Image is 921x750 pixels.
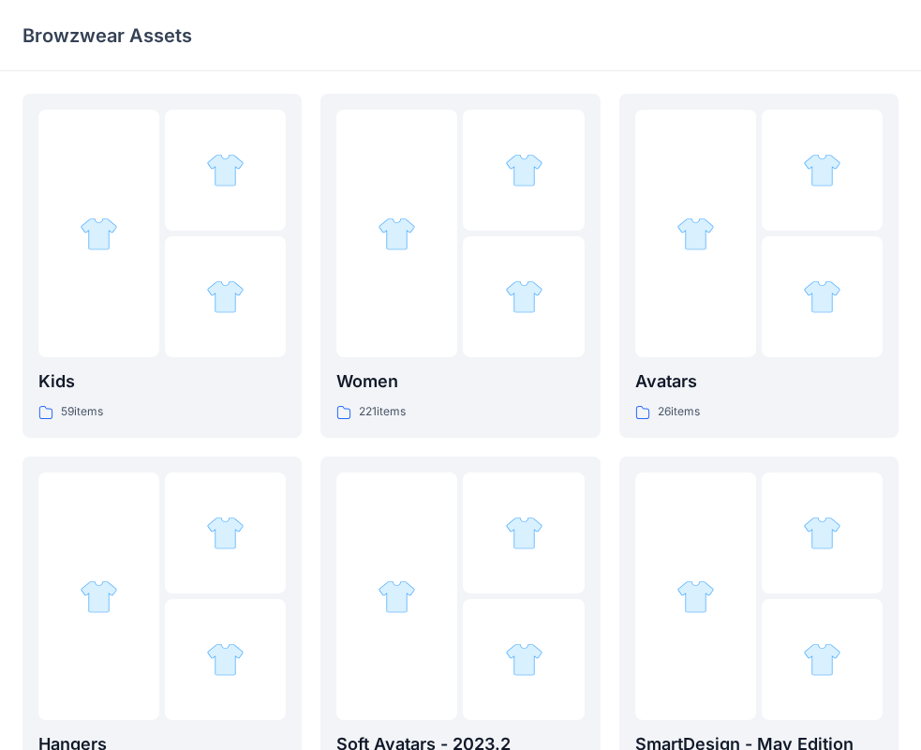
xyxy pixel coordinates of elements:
img: folder 1 [80,215,118,253]
p: Kids [38,368,286,395]
a: folder 1folder 2folder 3Avatars26items [619,94,899,438]
img: folder 3 [803,277,841,316]
p: Women [336,368,584,395]
img: folder 1 [378,215,416,253]
img: folder 2 [505,514,543,552]
img: folder 2 [803,514,841,552]
img: folder 3 [206,640,245,679]
a: folder 1folder 2folder 3Kids59items [22,94,302,438]
img: folder 2 [505,151,543,189]
p: Avatars [635,368,883,395]
img: folder 3 [505,640,543,679]
p: Browzwear Assets [22,22,192,49]
img: folder 1 [676,215,715,253]
img: folder 1 [676,577,715,616]
img: folder 3 [505,277,543,316]
img: folder 2 [803,151,841,189]
p: 26 items [658,402,700,422]
p: 221 items [359,402,406,422]
a: folder 1folder 2folder 3Women221items [320,94,600,438]
p: 59 items [61,402,103,422]
img: folder 2 [206,151,245,189]
img: folder 2 [206,514,245,552]
img: folder 1 [378,577,416,616]
img: folder 1 [80,577,118,616]
img: folder 3 [206,277,245,316]
img: folder 3 [803,640,841,679]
